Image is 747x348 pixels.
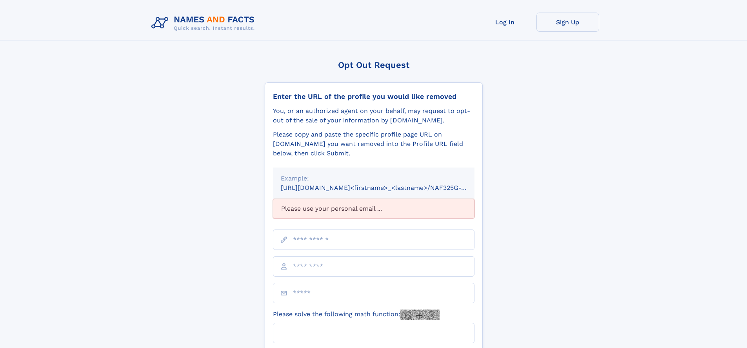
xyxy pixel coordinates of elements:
div: You, or an authorized agent on your behalf, may request to opt-out of the sale of your informatio... [273,106,474,125]
div: Please use your personal email ... [273,199,474,219]
small: [URL][DOMAIN_NAME]<firstname>_<lastname>/NAF325G-xxxxxxxx [281,184,489,191]
div: Opt Out Request [265,60,483,70]
a: Sign Up [536,13,599,32]
div: Enter the URL of the profile you would like removed [273,92,474,101]
div: Please copy and paste the specific profile page URL on [DOMAIN_NAME] you want removed into the Pr... [273,130,474,158]
label: Please solve the following math function: [273,310,440,320]
div: Example: [281,174,467,183]
img: Logo Names and Facts [148,13,261,34]
a: Log In [474,13,536,32]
